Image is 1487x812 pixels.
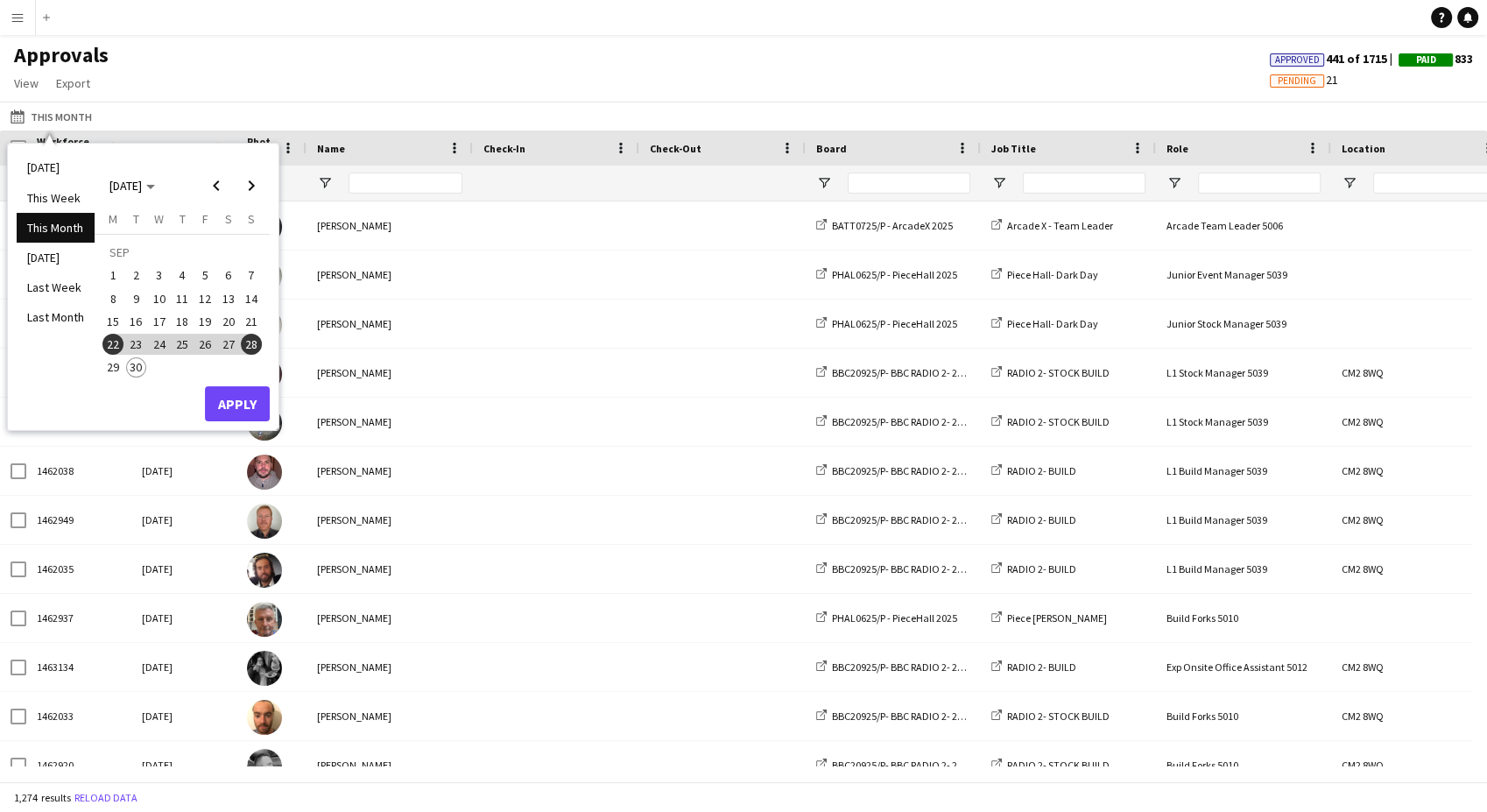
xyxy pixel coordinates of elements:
[17,272,95,302] li: Last Week
[126,288,147,309] span: 9
[832,366,973,379] span: BBC20925/P- BBC RADIO 2- 2025
[816,219,953,232] a: BATT0725/P - ArcadeX 2025
[102,334,123,355] span: 22
[124,333,147,356] button: 23-09-2025
[816,759,973,772] a: BBC20925/P- BBC RADIO 2- 2025
[17,213,95,243] li: This Month
[131,447,236,495] div: [DATE]
[1198,173,1321,194] input: Role Filter Input
[1156,741,1331,789] div: Build Forks 5010
[832,759,973,772] span: BBC20925/P- BBC RADIO 2- 2025
[179,211,185,227] span: T
[172,334,193,355] span: 25
[832,317,957,330] span: PHAL0625/P - PieceHall 2025
[171,286,194,309] button: 11-09-2025
[991,759,1110,772] a: RADIO 2- STOCK BUILD
[1023,173,1145,194] input: Job Title Filter Input
[991,219,1113,232] a: Arcade X - Team Leader
[816,268,957,281] a: PHAL0625/P - PieceHall 2025
[832,710,973,723] span: BBC20925/P- BBC RADIO 2- 2025
[124,264,147,286] button: 02-09-2025
[199,168,234,203] button: Previous month
[126,357,147,378] span: 30
[131,692,236,740] div: [DATE]
[131,545,236,593] div: [DATE]
[17,183,95,213] li: This Week
[26,741,131,789] div: 1462920
[1007,366,1110,379] span: RADIO 2- STOCK BUILD
[650,142,701,155] span: Check-Out
[131,741,236,789] div: [DATE]
[317,175,333,191] button: Open Filter Menu
[7,106,95,127] button: This Month
[148,264,171,286] button: 03-09-2025
[816,366,973,379] a: BBC20925/P- BBC RADIO 2- 2025
[832,611,957,625] span: PHAL0625/P - PieceHall 2025
[1416,54,1436,66] span: Paid
[247,651,282,686] img: Maddie Carter
[1007,268,1098,281] span: Piece Hall- Dark Day
[816,660,973,674] a: BBC20925/P- BBC RADIO 2- 2025
[102,241,263,264] td: SEP
[1007,317,1098,330] span: Piece Hall- Dark Day
[131,496,236,544] div: [DATE]
[109,211,117,227] span: M
[225,211,232,227] span: S
[26,447,131,495] div: 1462038
[816,562,973,575] a: BBC20925/P- BBC RADIO 2- 2025
[102,357,123,378] span: 29
[102,288,123,309] span: 8
[216,264,239,286] button: 06-09-2025
[307,545,473,593] div: [PERSON_NAME]
[218,265,239,286] span: 6
[1007,759,1110,772] span: RADIO 2- STOCK BUILD
[1007,464,1076,477] span: RADIO 2- BUILD
[816,175,832,191] button: Open Filter Menu
[832,219,953,232] span: BATT0725/P - ArcadeX 2025
[247,700,282,735] img: Chris Burr
[307,349,473,397] div: [PERSON_NAME]
[241,334,262,355] span: 28
[991,513,1076,526] a: RADIO 2- BUILD
[832,268,957,281] span: PHAL0625/P - PieceHall 2025
[1156,201,1331,250] div: Arcade Team Leader 5006
[1156,251,1331,299] div: Junior Event Manager 5039
[148,333,171,356] button: 24-09-2025
[247,749,282,784] img: Samuel Ross
[14,75,39,91] span: View
[816,415,973,428] a: BBC20925/P- BBC RADIO 2- 2025
[816,513,973,526] a: BBC20925/P- BBC RADIO 2- 2025
[218,334,239,355] span: 27
[832,513,973,526] span: BBC20925/P- BBC RADIO 2- 2025
[483,142,525,155] span: Check-In
[991,415,1110,428] a: RADIO 2- STOCK BUILD
[241,311,262,332] span: 21
[832,415,973,428] span: BBC20925/P- BBC RADIO 2- 2025
[1166,175,1182,191] button: Open Filter Menu
[307,643,473,691] div: [PERSON_NAME]
[124,286,147,309] button: 09-09-2025
[247,602,282,637] img: Lance Shepherd
[102,310,124,333] button: 15-09-2025
[848,173,970,194] input: Board Filter Input
[307,496,473,544] div: [PERSON_NAME]
[240,333,263,356] button: 28-09-2025
[126,334,147,355] span: 23
[131,643,236,691] div: [DATE]
[991,142,1036,155] span: Job Title
[1007,611,1107,625] span: Piece [PERSON_NAME]
[248,211,255,227] span: S
[149,288,170,309] span: 10
[816,710,973,723] a: BBC20925/P- BBC RADIO 2- 2025
[194,333,216,356] button: 26-09-2025
[247,135,275,161] span: Photo
[171,333,194,356] button: 25-09-2025
[307,300,473,348] div: [PERSON_NAME]
[234,168,269,203] button: Next month
[148,286,171,309] button: 10-09-2025
[991,175,1007,191] button: Open Filter Menu
[49,72,97,95] a: Export
[202,211,208,227] span: F
[1342,142,1385,155] span: Location
[172,311,193,332] span: 18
